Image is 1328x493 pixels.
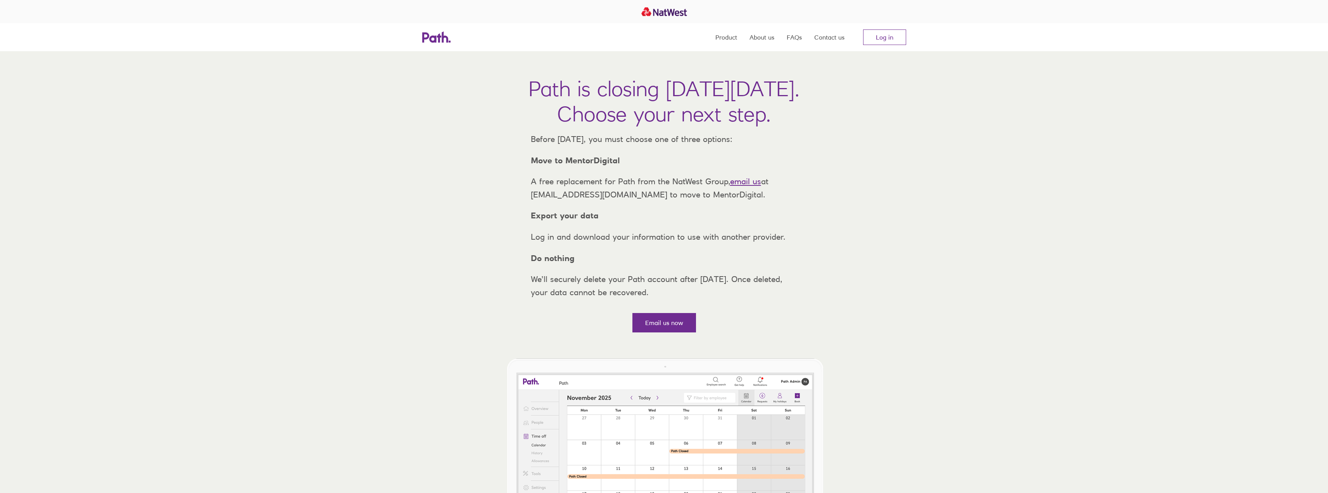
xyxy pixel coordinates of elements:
[749,23,774,51] a: About us
[730,176,761,186] a: email us
[525,175,804,201] p: A free replacement for Path from the NatWest Group, at [EMAIL_ADDRESS][DOMAIN_NAME] to move to Me...
[525,230,804,244] p: Log in and download your information to use with another provider.
[531,211,599,220] strong: Export your data
[814,23,844,51] a: Contact us
[525,273,804,299] p: We’ll securely delete your Path account after [DATE]. Once deleted, your data cannot be recovered.
[787,23,802,51] a: FAQs
[528,76,800,126] h1: Path is closing [DATE][DATE]. Choose your next step.
[863,29,906,45] a: Log in
[525,133,804,146] p: Before [DATE], you must choose one of three options:
[531,253,575,263] strong: Do nothing
[632,313,696,332] a: Email us now
[531,156,620,165] strong: Move to MentorDigital
[715,23,737,51] a: Product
